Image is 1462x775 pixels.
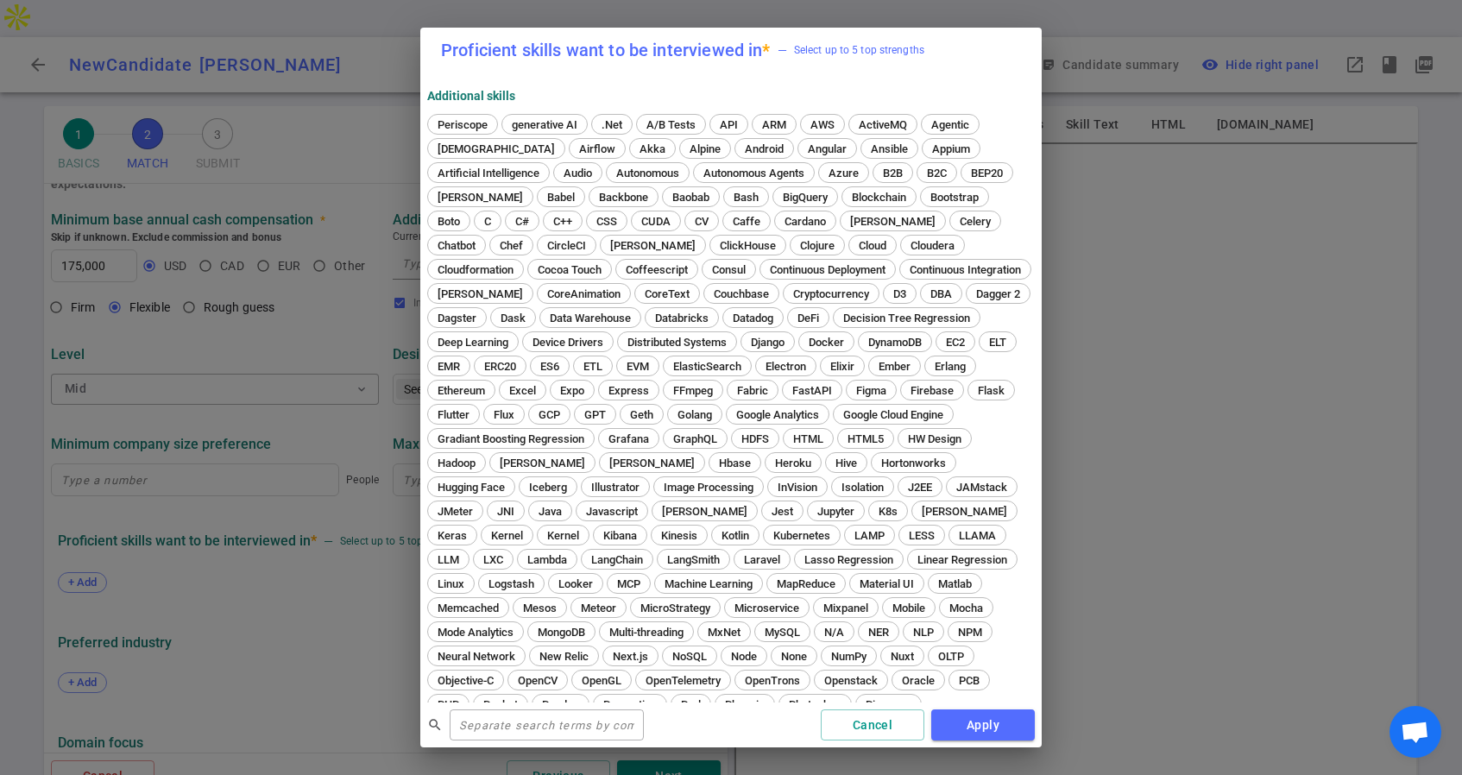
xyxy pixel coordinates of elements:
span: Kinesis [655,529,703,542]
span: Flutter [432,408,476,421]
span: Dagster [432,312,482,324]
span: Laravel [738,553,786,566]
span: Google Analytics [730,408,825,421]
span: Decision Tree Regression [837,312,976,324]
span: Appium [926,142,976,155]
span: Clojure [794,239,841,252]
span: C# [509,215,535,228]
span: Kubernetes [767,529,836,542]
span: Akka [633,142,671,155]
span: Meteor [575,602,622,614]
span: HTML5 [841,432,890,445]
span: Javascript [580,505,644,518]
span: Erlang [929,360,972,373]
span: Flux [488,408,520,421]
span: Artificial Intelligence [432,167,545,180]
span: Phoenix [719,698,771,711]
span: Baobab [666,191,715,204]
span: Docker [803,336,850,349]
span: AWS [804,118,841,131]
span: Hugging Face [432,481,511,494]
span: NER [862,626,895,639]
span: Golang [671,408,718,421]
span: ARM [756,118,792,131]
span: Mesos [517,602,563,614]
span: Distributed Systems [621,336,733,349]
span: Hortonworks [875,457,952,469]
span: Linux [432,577,470,590]
span: ERC20 [478,360,522,373]
span: OpenTelemetry [640,674,727,687]
span: Boto [432,215,466,228]
span: EMR [432,360,466,373]
span: Cocoa Touch [532,263,608,276]
span: Matlab [932,577,978,590]
span: HTML [787,432,829,445]
div: Open chat [1390,706,1441,758]
span: API [714,118,744,131]
span: Mode Analytics [432,626,520,639]
span: BigQuery [777,191,834,204]
span: B2C [921,167,953,180]
span: NumPy [825,650,873,663]
span: LESS [903,529,941,542]
span: [PERSON_NAME] [844,215,942,228]
span: New Relic [533,650,595,663]
span: .Net [596,118,628,131]
span: Hadoop [432,457,482,469]
strong: Additional Skills [427,89,515,103]
span: Photoshop [783,698,848,711]
span: HW Design [902,432,967,445]
span: Linear Regression [911,553,1013,566]
span: Angular [802,142,853,155]
span: [PERSON_NAME] [494,457,591,469]
span: Excel [503,384,542,397]
span: CoreText [639,287,696,300]
span: Autonomous Agents [697,167,810,180]
span: C [478,215,497,228]
span: Logstash [482,577,540,590]
span: Cloudera [904,239,961,252]
span: Node [725,650,763,663]
span: Bash [728,191,765,204]
span: Chef [494,239,529,252]
span: D3 [887,287,912,300]
span: PHP [432,698,465,711]
span: Ethereum [432,384,491,397]
span: [PERSON_NAME] [916,505,1013,518]
span: GPT [578,408,612,421]
span: Hive [829,457,863,469]
span: OpenTrons [739,674,806,687]
span: Bootstrap [924,191,985,204]
span: Java [532,505,568,518]
span: Autonomous [610,167,685,180]
span: LLM [432,553,465,566]
span: DBA [924,287,958,300]
span: Chatbot [432,239,482,252]
span: JNI [491,505,520,518]
span: Lasso Regression [798,553,899,566]
span: Lambda [521,553,573,566]
span: A/B Tests [640,118,702,131]
span: Perception [597,698,663,711]
span: OpenGL [576,674,627,687]
span: Flask [972,384,1011,397]
span: InVision [772,481,823,494]
span: Continuous Integration [904,263,1027,276]
span: Kibana [597,529,643,542]
span: Multi-threading [603,626,690,639]
span: MicroStrategy [634,602,716,614]
span: generative AI [506,118,583,131]
span: MySQL [759,626,806,639]
span: CoreAnimation [541,287,627,300]
span: FastAPI [786,384,838,397]
span: ActiveMQ [853,118,913,131]
span: Deep Learning [432,336,514,349]
span: Datadog [727,312,779,324]
span: Heroku [769,457,817,469]
span: NPM [952,626,988,639]
span: ELT [983,336,1012,349]
span: Keras [432,529,473,542]
span: Gradiant Boosting Regression [432,432,590,445]
span: Pinecone [860,698,917,711]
